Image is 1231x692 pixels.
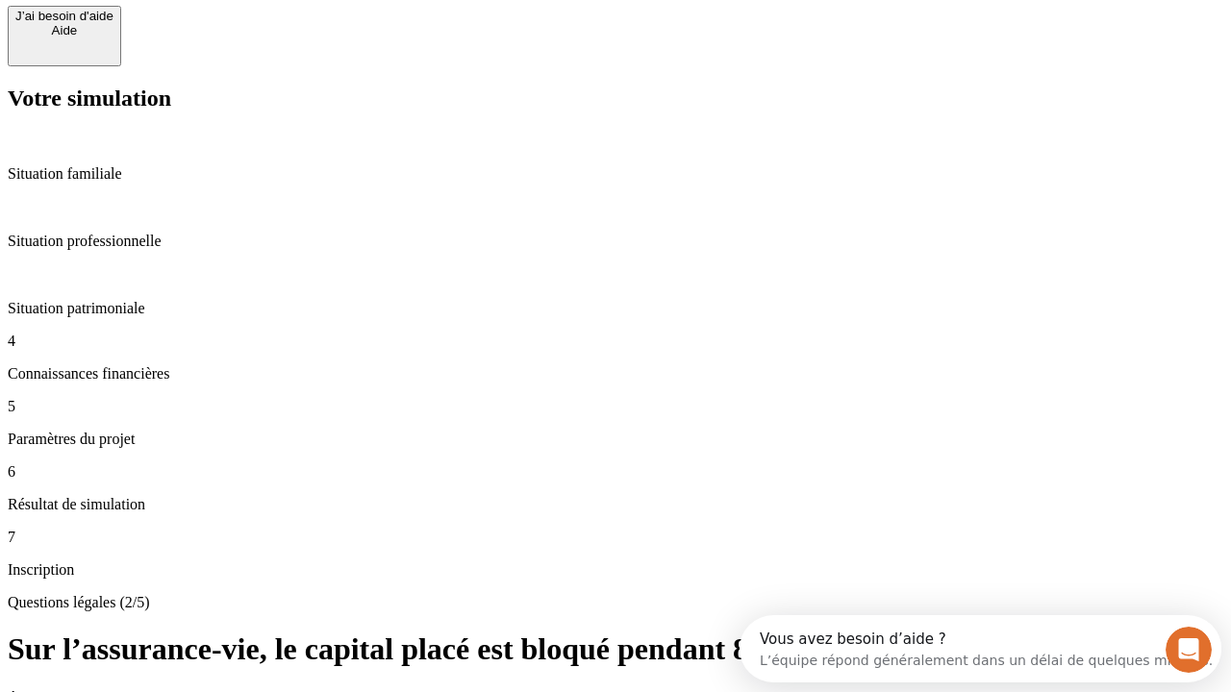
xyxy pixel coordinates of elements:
p: Situation patrimoniale [8,300,1223,317]
p: Inscription [8,561,1223,579]
div: Vous avez besoin d’aide ? [20,16,473,32]
div: J’ai besoin d'aide [15,9,113,23]
p: Paramètres du projet [8,431,1223,448]
p: Résultat de simulation [8,496,1223,513]
div: L’équipe répond généralement dans un délai de quelques minutes. [20,32,473,52]
div: Aide [15,23,113,37]
p: Connaissances financières [8,365,1223,383]
h1: Sur l’assurance-vie, le capital placé est bloqué pendant 8 ans ? [8,631,1223,667]
p: 5 [8,398,1223,415]
p: Questions légales (2/5) [8,594,1223,611]
p: Situation professionnelle [8,233,1223,250]
h2: Votre simulation [8,86,1223,111]
p: 4 [8,333,1223,350]
iframe: Intercom live chat discovery launcher [740,615,1221,682]
div: Ouvrir le Messenger Intercom [8,8,530,61]
iframe: Intercom live chat [1166,627,1212,673]
p: 7 [8,529,1223,546]
button: J’ai besoin d'aideAide [8,6,121,66]
p: Situation familiale [8,165,1223,183]
p: 6 [8,463,1223,481]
